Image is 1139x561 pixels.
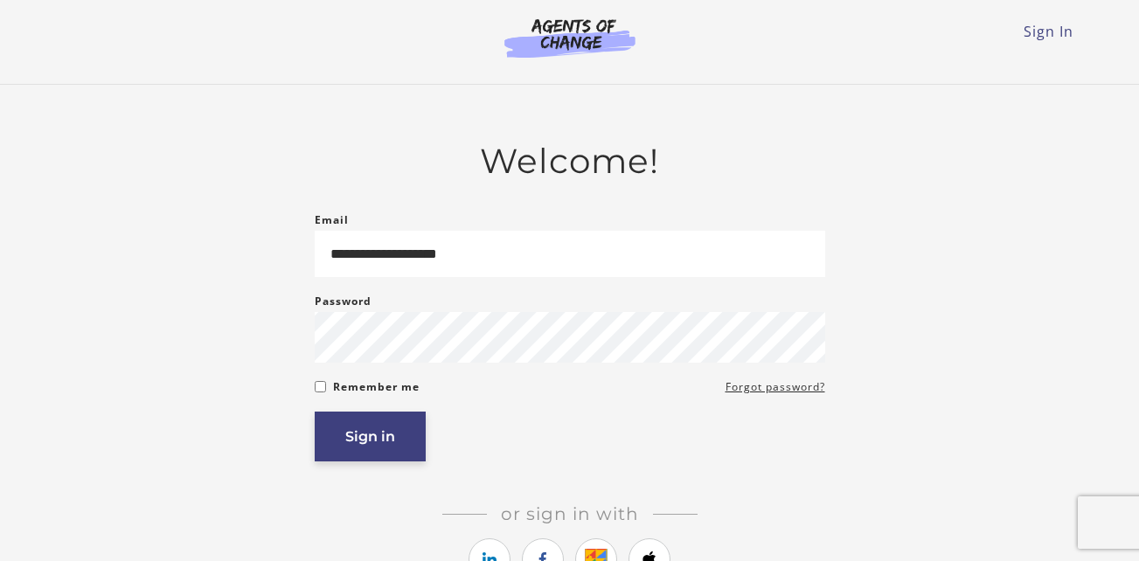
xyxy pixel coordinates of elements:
[1024,22,1073,41] a: Sign In
[726,377,825,398] a: Forgot password?
[315,210,349,231] label: Email
[315,412,426,461] button: Sign in
[486,17,654,58] img: Agents of Change Logo
[315,141,825,182] h2: Welcome!
[487,503,653,524] span: Or sign in with
[315,291,372,312] label: Password
[333,377,420,398] label: Remember me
